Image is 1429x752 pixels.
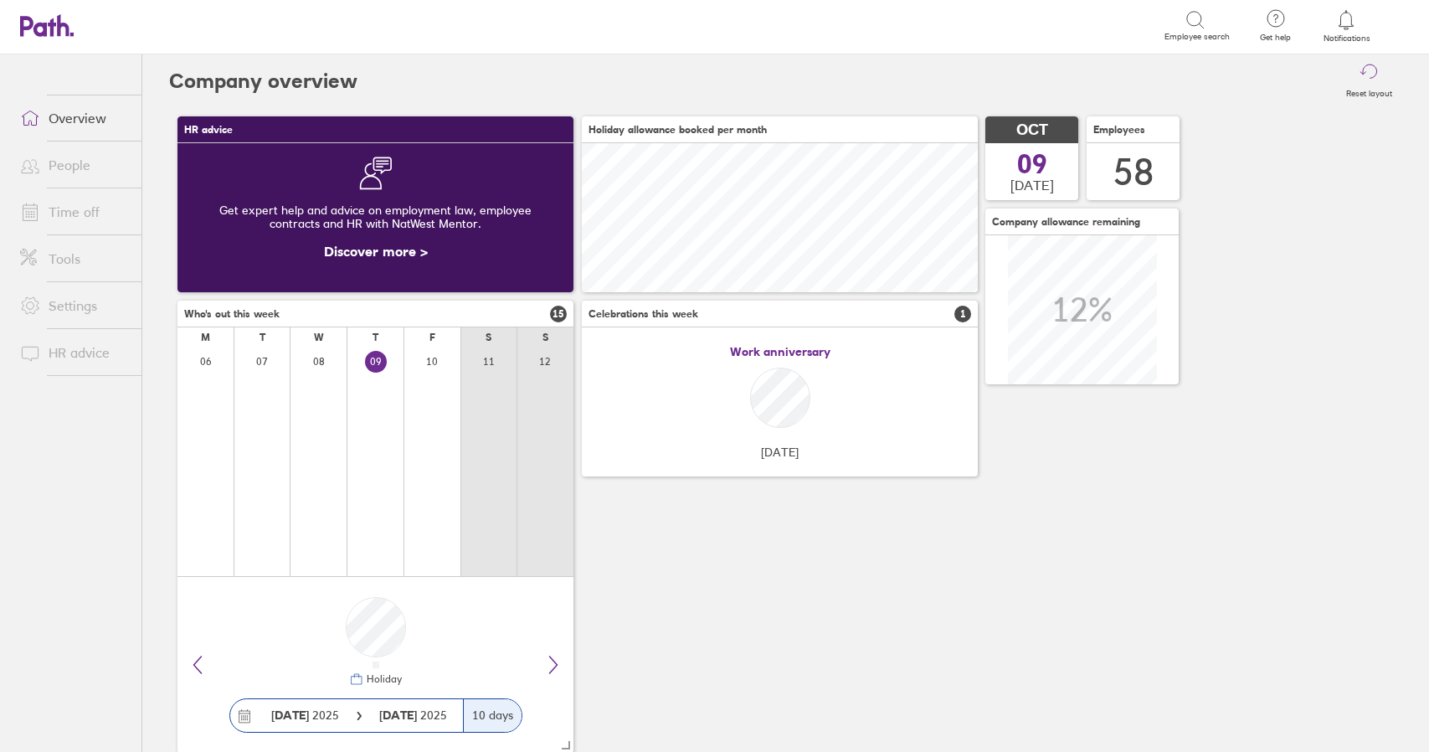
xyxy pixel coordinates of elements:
span: 2025 [379,708,447,722]
div: W [314,332,324,343]
div: S [486,332,491,343]
span: 2025 [271,708,339,722]
span: 1 [954,306,971,322]
span: Company allowance remaining [992,216,1140,228]
a: HR advice [7,336,141,369]
span: Who's out this week [184,308,280,320]
a: Tools [7,242,141,276]
span: Employees [1093,124,1145,136]
div: 58 [1113,151,1154,193]
div: Search [188,18,230,33]
a: Overview [7,101,141,135]
div: Holiday [363,673,402,685]
span: [DATE] [1010,178,1054,193]
span: 15 [550,306,567,322]
div: F [429,332,435,343]
div: S [542,332,548,343]
a: People [7,148,141,182]
a: Discover more > [324,243,428,260]
span: OCT [1016,121,1048,139]
h2: Company overview [169,54,357,108]
div: Get expert help and advice on employment law, employee contracts and HR with NatWest Mentor. [191,190,560,244]
strong: [DATE] [271,708,309,723]
span: [DATE] [761,446,799,459]
div: M [201,332,210,343]
span: Notifications [1319,33,1374,44]
label: Reset layout [1336,84,1402,99]
span: 09 [1017,151,1047,178]
a: Notifications [1319,8,1374,44]
span: Celebrations this week [589,308,698,320]
span: Get help [1248,33,1303,43]
div: 10 days [463,699,522,732]
strong: [DATE] [379,708,420,723]
span: Employee search [1164,32,1230,42]
a: Settings [7,289,141,322]
span: Holiday allowance booked per month [589,124,767,136]
div: T [260,332,265,343]
a: Time off [7,195,141,229]
button: Reset layout [1336,54,1402,108]
span: Work anniversary [730,345,830,358]
span: HR advice [184,124,233,136]
div: T [373,332,378,343]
